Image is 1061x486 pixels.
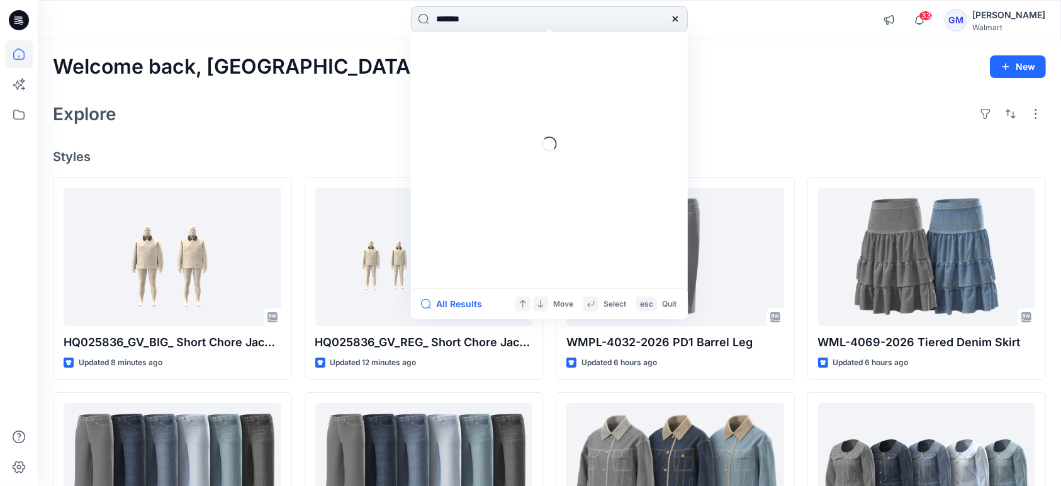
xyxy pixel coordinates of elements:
[553,297,573,310] p: Move
[53,149,1046,164] h4: Styles
[64,188,281,326] a: HQ025836_GV_BIG_ Short Chore Jacket
[330,356,417,370] p: Updated 12 minutes ago
[79,356,162,370] p: Updated 8 minutes ago
[972,8,1045,23] div: [PERSON_NAME]
[640,297,653,310] p: esc
[53,104,116,124] h2: Explore
[818,188,1036,326] a: WML-4069-2026 Tiered Denim Skirt
[315,188,533,326] a: HQ025836_GV_REG_ Short Chore Jacket
[990,55,1046,78] button: New
[603,297,626,310] p: Select
[315,334,533,351] p: HQ025836_GV_REG_ Short Chore Jacket
[945,9,967,31] div: GM
[662,297,676,310] p: Quit
[64,334,281,351] p: HQ025836_GV_BIG_ Short Chore Jacket
[833,356,909,370] p: Updated 6 hours ago
[421,297,490,312] button: All Results
[818,334,1036,351] p: WML-4069-2026 Tiered Denim Skirt
[972,23,1045,32] div: Walmart
[919,11,933,21] span: 33
[566,334,784,351] p: WMPL-4032-2026 PD1 Barrel Leg
[53,55,418,79] h2: Welcome back, [GEOGRAPHIC_DATA]
[581,356,657,370] p: Updated 6 hours ago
